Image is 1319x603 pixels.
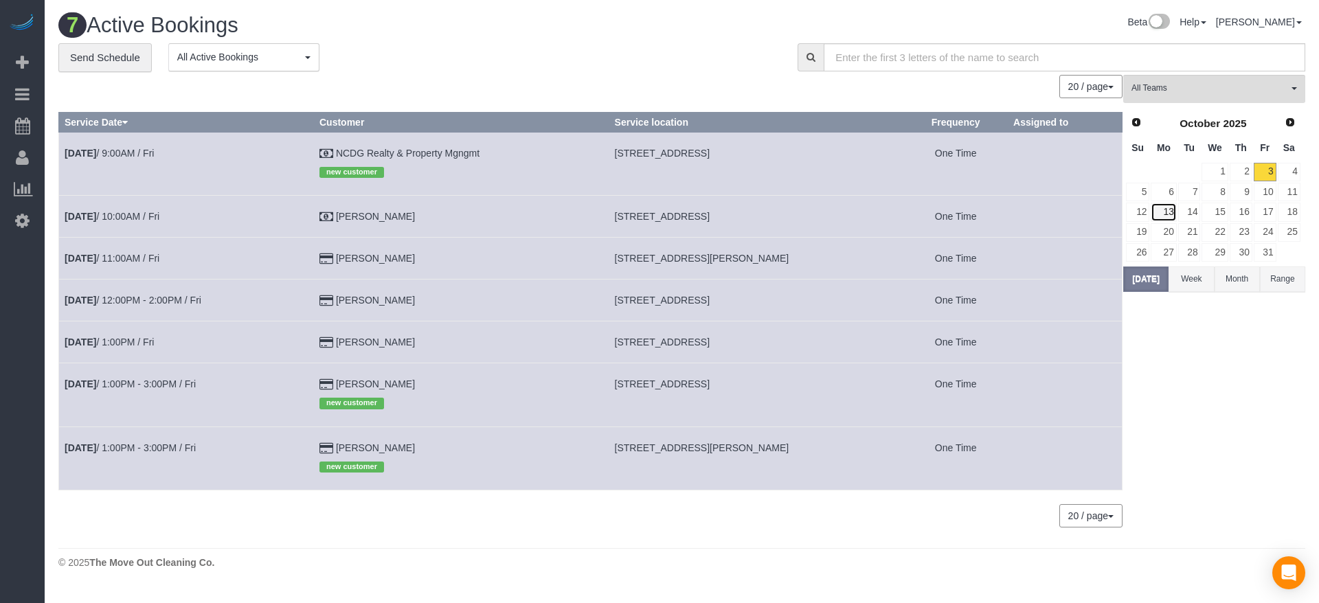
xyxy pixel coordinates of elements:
[1260,142,1270,153] span: Friday
[1202,223,1228,242] a: 22
[59,426,314,490] td: Schedule date
[336,442,415,453] a: [PERSON_NAME]
[1178,203,1201,221] a: 14
[609,112,904,132] th: Service location
[609,238,904,280] td: Service location
[336,253,415,264] a: [PERSON_NAME]
[336,148,480,159] a: NCDG Realty & Property Mgngmt
[1151,243,1176,262] a: 27
[58,556,1305,569] div: © 2025
[1230,163,1252,181] a: 2
[65,442,96,453] b: [DATE]
[1230,203,1252,221] a: 16
[1151,183,1176,201] a: 6
[1278,223,1300,242] a: 25
[1169,266,1214,292] button: Week
[1281,113,1300,133] a: Next
[1278,163,1300,181] a: 4
[615,148,710,159] span: [STREET_ADDRESS]
[65,211,96,222] b: [DATE]
[615,378,710,389] span: [STREET_ADDRESS]
[319,212,333,222] i: Check Payment
[59,280,314,321] td: Schedule date
[1223,117,1246,129] span: 2025
[1008,238,1123,280] td: Assigned to
[319,296,333,306] i: Credit Card Payment
[1008,426,1123,490] td: Assigned to
[1131,117,1142,128] span: Prev
[1178,183,1201,201] a: 7
[58,12,87,38] span: 7
[65,295,96,306] b: [DATE]
[1131,142,1144,153] span: Sunday
[314,132,609,195] td: Customer
[1131,82,1288,94] span: All Teams
[65,295,201,306] a: [DATE]/ 12:00PM - 2:00PM / Fri
[609,426,904,490] td: Service location
[615,295,710,306] span: [STREET_ADDRESS]
[1202,163,1228,181] a: 1
[65,148,96,159] b: [DATE]
[65,211,159,222] a: [DATE]/ 10:00AM / Fri
[1180,117,1220,129] span: October
[59,196,314,238] td: Schedule date
[1151,203,1176,221] a: 13
[615,442,789,453] span: [STREET_ADDRESS][PERSON_NAME]
[1254,163,1276,181] a: 3
[1230,243,1252,262] a: 30
[1184,142,1195,153] span: Tuesday
[904,196,1008,238] td: Frequency
[59,112,314,132] th: Service Date
[65,337,154,348] a: [DATE]/ 1:00PM / Fri
[314,280,609,321] td: Customer
[1254,203,1276,221] a: 17
[59,238,314,280] td: Schedule date
[1202,183,1228,201] a: 8
[65,253,159,264] a: [DATE]/ 11:00AM / Fri
[65,337,96,348] b: [DATE]
[314,426,609,490] td: Customer
[319,398,384,409] span: new customer
[65,253,96,264] b: [DATE]
[824,43,1305,71] input: Enter the first 3 letters of the name to search
[1008,363,1123,426] td: Assigned to
[58,43,152,72] a: Send Schedule
[319,149,333,159] i: Check Payment
[1008,196,1123,238] td: Assigned to
[168,43,319,71] button: All Active Bookings
[177,50,302,64] span: All Active Bookings
[1123,75,1305,96] ol: All Teams
[609,132,904,195] td: Service location
[1230,223,1252,242] a: 23
[59,321,314,363] td: Schedule date
[1123,75,1305,103] button: All Teams
[89,557,214,568] strong: The Move Out Cleaning Co.
[1230,183,1252,201] a: 9
[904,112,1008,132] th: Frequency
[65,148,154,159] a: [DATE]/ 9:00AM / Fri
[59,132,314,195] td: Schedule date
[1008,112,1123,132] th: Assigned to
[1178,223,1201,242] a: 21
[904,363,1008,426] td: Frequency
[1126,183,1149,201] a: 5
[1008,132,1123,195] td: Assigned to
[65,378,196,389] a: [DATE]/ 1:00PM - 3:00PM / Fri
[1008,280,1123,321] td: Assigned to
[319,254,333,264] i: Credit Card Payment
[904,321,1008,363] td: Frequency
[1180,16,1206,27] a: Help
[319,338,333,348] i: Credit Card Payment
[904,426,1008,490] td: Frequency
[615,253,789,264] span: [STREET_ADDRESS][PERSON_NAME]
[8,14,36,33] img: Automaid Logo
[904,132,1008,195] td: Frequency
[314,363,609,426] td: Customer
[1060,504,1123,527] nav: Pagination navigation
[1254,223,1276,242] a: 24
[1008,321,1123,363] td: Assigned to
[904,280,1008,321] td: Frequency
[609,280,904,321] td: Service location
[1208,142,1222,153] span: Wednesday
